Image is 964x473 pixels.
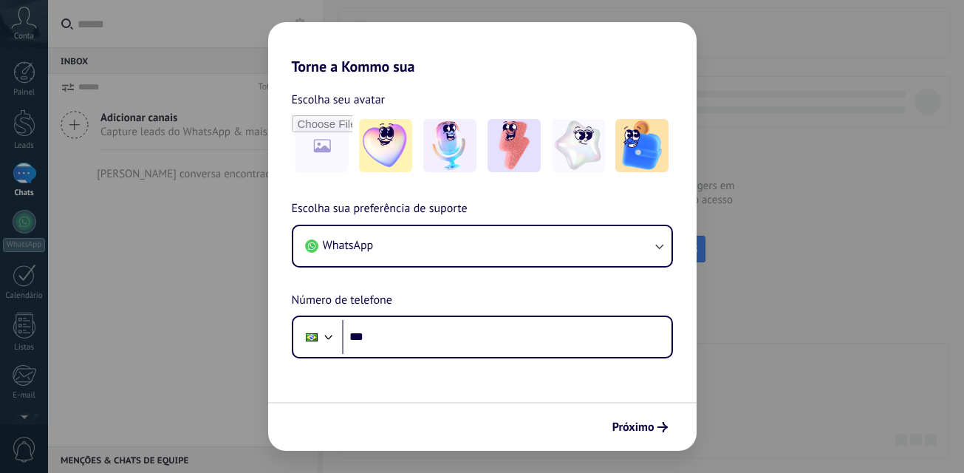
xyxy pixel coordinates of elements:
img: -2.jpeg [423,119,476,172]
span: Escolha sua preferência de suporte [292,200,468,219]
img: -1.jpeg [359,119,412,172]
span: Escolha seu avatar [292,90,386,109]
div: Brazil: + 55 [298,321,326,353]
span: Próximo [612,422,654,432]
span: Número de telefone [292,291,392,310]
span: WhatsApp [323,238,374,253]
h2: Torne a Kommo sua [268,22,697,75]
img: -5.jpeg [615,119,669,172]
button: Próximo [606,415,674,440]
img: -3.jpeg [488,119,541,172]
button: WhatsApp [293,226,671,266]
img: -4.jpeg [552,119,605,172]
